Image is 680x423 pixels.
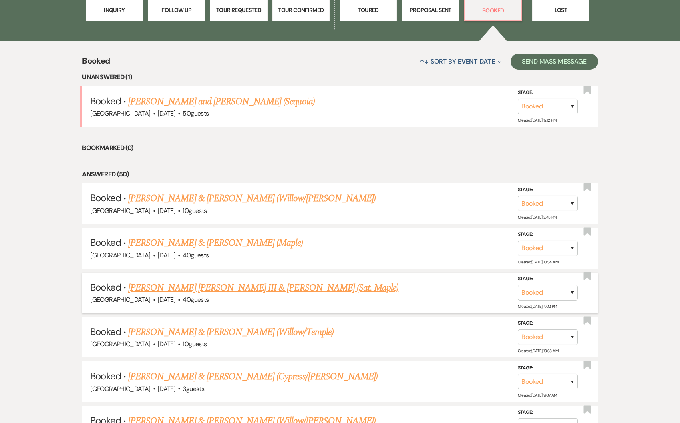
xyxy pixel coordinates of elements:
p: Proposal Sent [407,6,454,14]
p: Inquiry [91,6,138,14]
span: [GEOGRAPHIC_DATA] [90,340,150,348]
span: Booked [90,325,121,338]
li: Answered (50) [82,169,598,180]
span: [DATE] [158,295,175,304]
label: Stage: [518,186,578,194]
a: [PERSON_NAME] & [PERSON_NAME] (Cypress/[PERSON_NAME]) [128,369,378,384]
label: Stage: [518,230,578,239]
span: Created: [DATE] 9:07 AM [518,393,557,398]
span: 40 guests [183,251,209,259]
span: Created: [DATE] 4:02 PM [518,304,557,309]
span: [GEOGRAPHIC_DATA] [90,109,150,118]
span: 3 guests [183,385,204,393]
span: Created: [DATE] 10:34 AM [518,259,558,264]
a: [PERSON_NAME] & [PERSON_NAME] (Willow/Temple) [128,325,334,339]
span: Created: [DATE] 12:12 PM [518,118,556,123]
p: Tour Requested [215,6,262,14]
p: Booked [470,6,517,15]
label: Stage: [518,408,578,417]
span: [DATE] [158,109,175,118]
a: [PERSON_NAME] and [PERSON_NAME] (Sequoia) [128,94,315,109]
span: Booked [90,95,121,107]
span: [GEOGRAPHIC_DATA] [90,251,150,259]
button: Sort By Event Date [416,51,505,72]
span: 10 guests [183,206,207,215]
span: Created: [DATE] 10:38 AM [518,348,558,353]
span: 10 guests [183,340,207,348]
span: ↑↓ [420,57,429,66]
span: Booked [90,370,121,382]
a: [PERSON_NAME] [PERSON_NAME] III & [PERSON_NAME] (Sat. Maple) [128,281,398,295]
label: Stage: [518,319,578,328]
span: [DATE] [158,206,175,215]
span: Created: [DATE] 2:43 PM [518,215,557,220]
span: Booked [82,55,110,72]
span: [DATE] [158,385,175,393]
span: 40 guests [183,295,209,304]
span: [GEOGRAPHIC_DATA] [90,295,150,304]
li: Bookmarked (0) [82,143,598,153]
label: Stage: [518,275,578,283]
a: [PERSON_NAME] & [PERSON_NAME] (Willow/[PERSON_NAME]) [128,191,376,206]
a: [PERSON_NAME] & [PERSON_NAME] (Maple) [128,236,303,250]
span: [GEOGRAPHIC_DATA] [90,206,150,215]
label: Stage: [518,88,578,97]
span: Booked [90,192,121,204]
span: [DATE] [158,340,175,348]
label: Stage: [518,363,578,372]
p: Tour Confirmed [278,6,324,14]
span: Booked [90,236,121,249]
span: Booked [90,281,121,293]
p: Lost [537,6,584,14]
span: Event Date [458,57,495,66]
span: [DATE] [158,251,175,259]
li: Unanswered (1) [82,72,598,82]
p: Follow Up [153,6,200,14]
button: Send Mass Message [511,54,598,70]
span: 50 guests [183,109,209,118]
p: Toured [345,6,392,14]
span: [GEOGRAPHIC_DATA] [90,385,150,393]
